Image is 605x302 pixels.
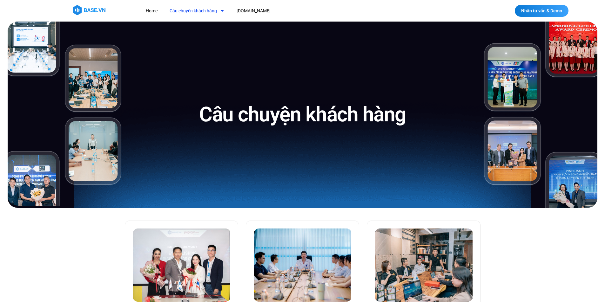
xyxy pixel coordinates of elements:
nav: Menu [141,5,387,17]
a: Câu chuyện khách hàng [165,5,229,17]
span: Nhận tư vấn & Demo [521,9,562,13]
a: Home [141,5,162,17]
h1: Câu chuyện khách hàng [199,101,406,128]
a: [DOMAIN_NAME] [232,5,275,17]
a: Nhận tư vấn & Demo [515,5,568,17]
